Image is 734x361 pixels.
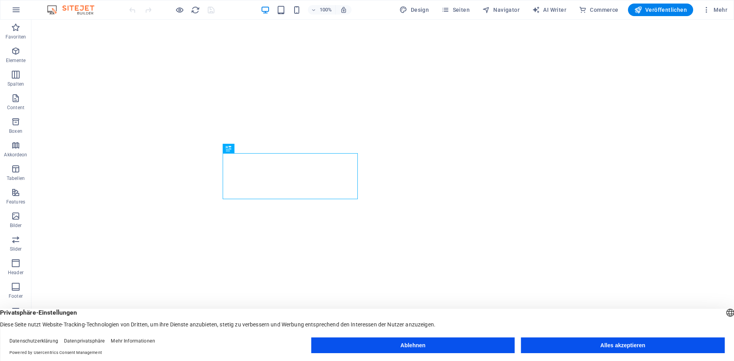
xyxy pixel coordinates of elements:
p: Features [6,199,25,205]
p: Slider [10,246,22,252]
span: AI Writer [532,6,566,14]
h6: 100% [320,5,332,15]
button: 100% [308,5,336,15]
span: Navigator [482,6,520,14]
button: Seiten [438,4,473,16]
button: Klicke hier, um den Vorschau-Modus zu verlassen [175,5,184,15]
span: Mehr [703,6,727,14]
p: Elemente [6,57,26,64]
div: Design (Strg+Alt+Y) [396,4,432,16]
button: Commerce [576,4,622,16]
button: Mehr [699,4,730,16]
p: Header [8,269,24,276]
p: Spalten [7,81,24,87]
p: Boxen [9,128,22,134]
i: Bei Größenänderung Zoomstufe automatisch an das gewählte Gerät anpassen. [340,6,347,13]
p: Content [7,104,24,111]
button: Navigator [479,4,523,16]
p: Footer [9,293,23,299]
span: Veröffentlichen [634,6,687,14]
button: AI Writer [529,4,569,16]
span: Seiten [441,6,470,14]
span: Design [399,6,429,14]
img: Editor Logo [45,5,104,15]
p: Akkordeon [4,152,27,158]
span: Commerce [579,6,619,14]
button: Design [396,4,432,16]
p: Tabellen [7,175,25,181]
p: Bilder [10,222,22,229]
button: reload [190,5,200,15]
i: Seite neu laden [191,5,200,15]
button: Veröffentlichen [628,4,693,16]
p: Favoriten [5,34,26,40]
